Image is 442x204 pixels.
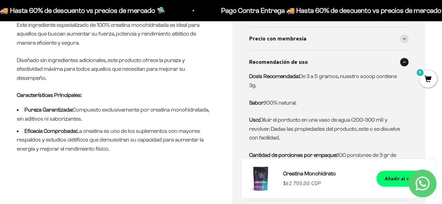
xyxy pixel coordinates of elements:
span: Enviar [115,120,144,132]
p: Diseñado sin ingredientes adicionales, este producto ofrece la pureza y efectividad máxima para t... [17,56,210,83]
strong: Eficacia Comprobada: [24,128,77,134]
span: Recomendación de uso [249,58,308,67]
a: Creatina Monohidrato [283,169,368,178]
span: Precio con membresía [249,34,306,43]
strong: Dosis Recomendada: [249,73,299,79]
button: Enviar [114,120,145,132]
mark: 0 [416,68,424,77]
div: Añadir al carrito [385,175,422,182]
img: Creatina Monohidrato [247,165,275,192]
input: Otra (por favor especifica) [23,105,144,116]
strong: Características Principales: [17,92,81,98]
div: Certificaciones de calidad [8,77,145,89]
strong: Cantidad de porciones por empaque: [249,152,337,158]
summary: Precio con membresía [249,27,409,50]
li: Compuesto exclusivamente por creatina monohidratada, sin aditivos ni saborizantes. [17,105,210,123]
p: De 3 a 5 gramos, nuestro scoop contiene 3g. [249,72,400,90]
p: Este ingrediente especializado de 100% creatina monohidratada es ideal para aquellos que buscan a... [17,21,210,47]
summary: Recomendación de uso [249,51,409,74]
li: La creatina es uno de los suplementos con mayores respaldos y estudios ciétificos que demuestran ... [17,127,210,153]
p: 100 porciones de 3 gr de Creatina [249,151,400,168]
p: 100% natural. [249,98,400,107]
sale-price: $62.700,00 COP [283,179,321,188]
div: Comparativa con otros productos similares [8,91,145,103]
button: Añadir al carrito [376,171,430,187]
p: Para decidirte a comprar este suplemento, ¿qué información específica sobre su pureza, origen o c... [8,11,145,43]
strong: Pureza Garantizada: [24,107,73,113]
strong: Sabor: [249,100,265,106]
div: Detalles sobre ingredientes "limpios" [8,49,145,61]
p: Diluir el porducto en una vaso de agua (200-300 ml) y revolver. Dadas las propiedades del product... [249,115,400,142]
div: País de origen de ingredientes [8,63,145,75]
strong: Uso: [249,117,260,123]
a: 0 [419,76,437,83]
